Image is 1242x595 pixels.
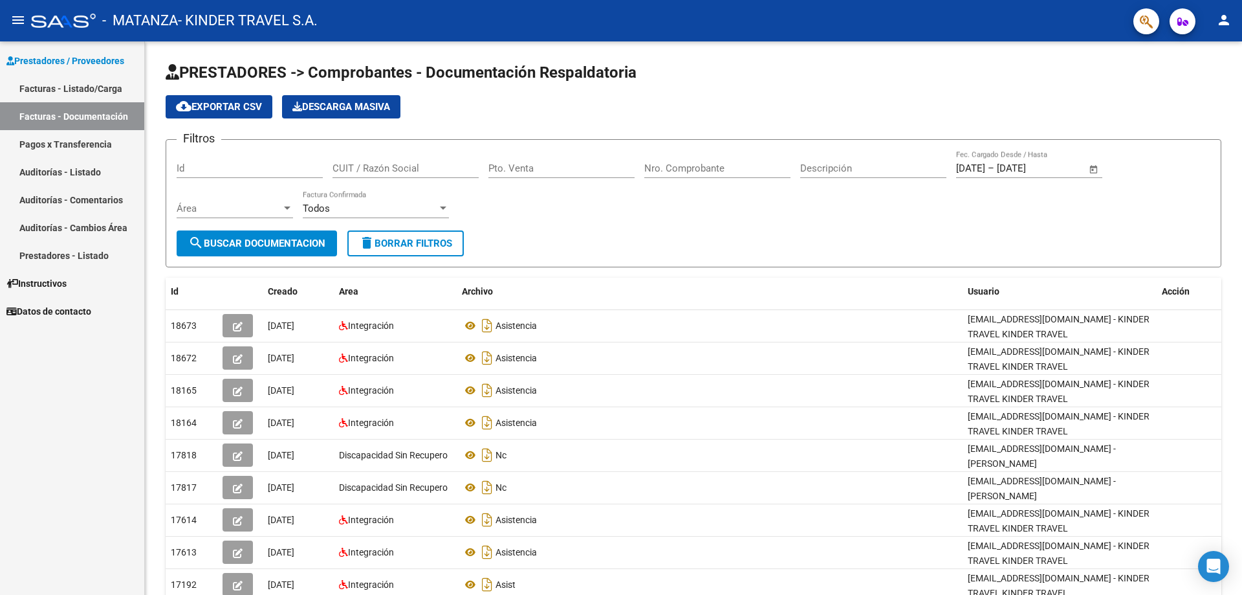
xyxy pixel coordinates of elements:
datatable-header-cell: Usuario [963,278,1157,306]
span: [DATE] [268,515,294,525]
span: Nc [496,482,507,493]
mat-icon: menu [10,12,26,28]
span: [EMAIL_ADDRESS][DOMAIN_NAME] - [PERSON_NAME] [968,476,1116,501]
button: Buscar Documentacion [177,230,337,256]
span: [DATE] [268,450,294,460]
datatable-header-cell: Area [334,278,457,306]
i: Descargar documento [479,574,496,595]
span: [EMAIL_ADDRESS][DOMAIN_NAME] - KINDER TRAVEL KINDER TRAVEL [968,541,1149,566]
span: 17818 [171,450,197,460]
span: Usuario [968,286,999,297]
span: 18673 [171,320,197,331]
span: Archivo [462,286,493,297]
span: Datos de contacto [6,304,91,319]
span: [DATE] [268,385,294,396]
span: 18164 [171,418,197,428]
span: Nc [496,450,507,460]
span: 17817 [171,482,197,493]
span: Prestadores / Proveedores [6,54,124,68]
span: Exportar CSV [176,101,262,113]
span: 17192 [171,579,197,590]
i: Descargar documento [479,315,496,336]
datatable-header-cell: Archivo [457,278,963,306]
span: [DATE] [268,418,294,428]
i: Descargar documento [479,445,496,466]
span: [EMAIL_ADDRESS][DOMAIN_NAME] - KINDER TRAVEL KINDER TRAVEL [968,346,1149,372]
app-download-masive: Descarga masiva de comprobantes (adjuntos) [282,95,400,118]
span: Integración [348,547,394,557]
span: Acción [1162,286,1190,297]
span: [DATE] [268,547,294,557]
span: Discapacidad Sin Recupero [339,450,448,460]
span: 17614 [171,515,197,525]
mat-icon: cloud_download [176,98,191,114]
i: Descargar documento [479,348,496,368]
span: [EMAIL_ADDRESS][DOMAIN_NAME] - KINDER TRAVEL KINDER TRAVEL [968,411,1149,436]
datatable-header-cell: Acción [1157,278,1221,306]
span: Integración [348,353,394,363]
datatable-header-cell: Id [166,278,217,306]
input: End date [997,163,1060,174]
span: 17613 [171,547,197,557]
span: [EMAIL_ADDRESS][DOMAIN_NAME] - [PERSON_NAME] [968,443,1116,469]
span: Discapacidad Sin Recupero [339,482,448,493]
i: Descargar documento [479,477,496,498]
i: Descargar documento [479,542,496,563]
span: Integración [348,320,394,331]
span: - KINDER TRAVEL S.A. [178,6,318,35]
span: - MATANZA [102,6,178,35]
span: Instructivos [6,276,67,291]
span: Integración [348,579,394,590]
span: Asistencia [496,385,537,396]
span: Área [177,203,281,214]
span: Asistencia [496,418,537,428]
input: Start date [956,163,985,174]
span: Area [339,286,358,297]
span: [DATE] [268,482,294,493]
datatable-header-cell: Creado [263,278,334,306]
span: PRESTADORES -> Comprobantes - Documentación Respaldatoria [166,63,637,82]
span: 18672 [171,353,197,363]
span: [DATE] [268,320,294,331]
span: Asistencia [496,515,537,525]
span: Borrar Filtros [359,238,452,249]
span: Asist [496,579,516,590]
span: Integración [348,515,394,525]
span: [EMAIL_ADDRESS][DOMAIN_NAME] - KINDER TRAVEL KINDER TRAVEL [968,508,1149,533]
span: Buscar Documentacion [188,238,325,249]
button: Descarga Masiva [282,95,400,118]
span: [EMAIL_ADDRESS][DOMAIN_NAME] - KINDER TRAVEL KINDER TRAVEL [968,314,1149,339]
span: [DATE] [268,579,294,590]
span: – [988,163,994,174]
mat-icon: search [188,235,204,251]
span: Id [171,286,179,297]
h3: Filtros [177,129,221,148]
span: Asistencia [496,320,537,331]
span: Integración [348,385,394,396]
i: Descargar documento [479,412,496,433]
mat-icon: person [1216,12,1232,28]
span: Todos [303,203,330,214]
i: Descargar documento [479,380,496,401]
span: Asistencia [496,353,537,363]
button: Borrar Filtros [347,230,464,256]
span: [EMAIL_ADDRESS][DOMAIN_NAME] - KINDER TRAVEL KINDER TRAVEL [968,379,1149,404]
span: Descarga Masiva [292,101,390,113]
div: Open Intercom Messenger [1198,551,1229,582]
i: Descargar documento [479,510,496,530]
button: Exportar CSV [166,95,272,118]
span: Creado [268,286,298,297]
span: Asistencia [496,547,537,557]
span: [DATE] [268,353,294,363]
span: Integración [348,418,394,428]
button: Open calendar [1087,162,1102,177]
mat-icon: delete [359,235,375,251]
span: 18165 [171,385,197,396]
